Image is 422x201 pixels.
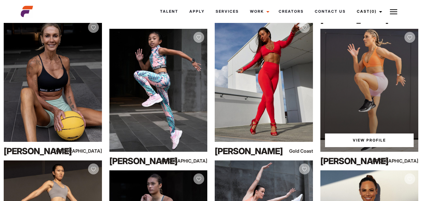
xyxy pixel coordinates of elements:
[210,3,244,20] a: Services
[21,5,33,18] img: cropped-aefm-brand-fav-22-square.png
[72,147,102,155] div: [GEOGRAPHIC_DATA]
[4,145,63,157] div: [PERSON_NAME]
[273,3,309,20] a: Creators
[389,157,418,165] div: [GEOGRAPHIC_DATA]
[178,157,207,165] div: [GEOGRAPHIC_DATA]
[320,155,379,167] div: [PERSON_NAME]
[184,3,210,20] a: Apply
[244,3,273,20] a: Work
[390,8,397,15] img: Burger icon
[154,3,184,20] a: Talent
[351,3,386,20] a: Cast(0)
[109,155,168,167] div: [PERSON_NAME]
[325,133,414,147] a: View Stephanie Z'sProfile
[370,9,377,14] span: (0)
[215,145,274,157] div: [PERSON_NAME]
[283,147,313,155] div: Gold Coast
[309,3,351,20] a: Contact Us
